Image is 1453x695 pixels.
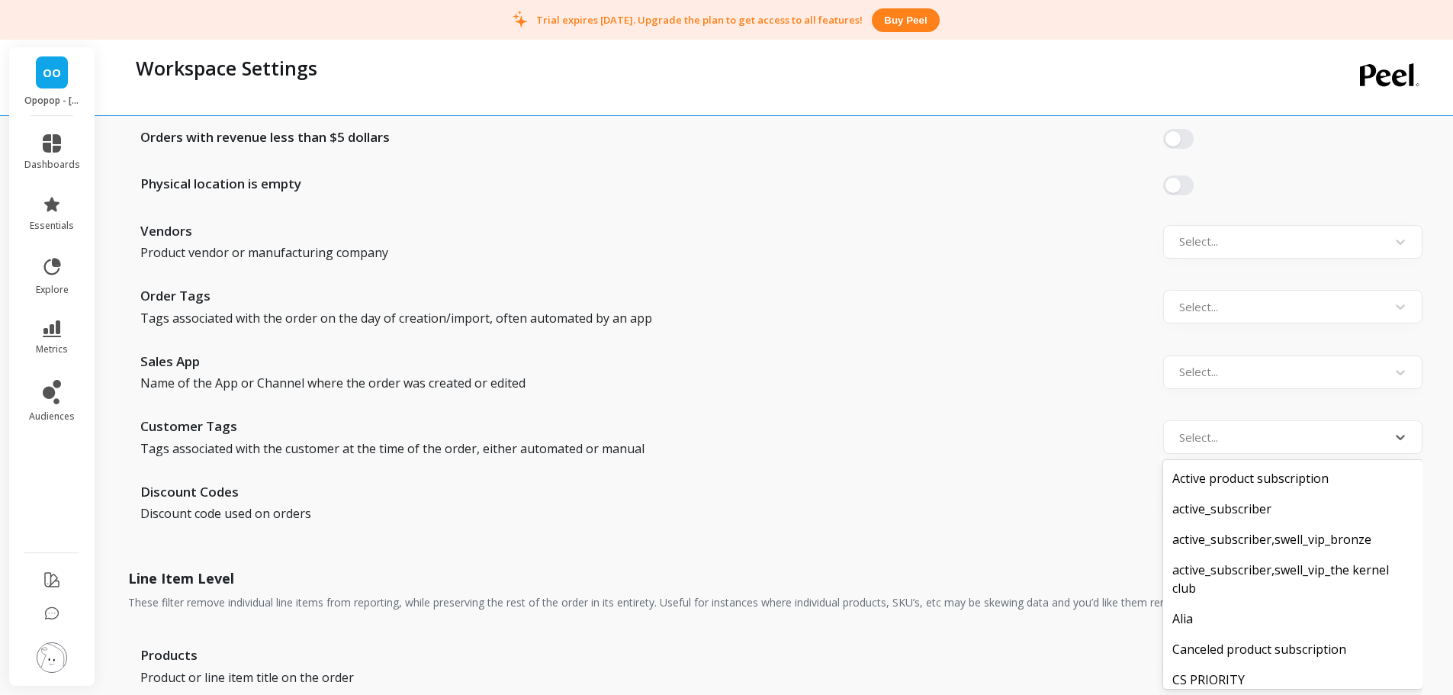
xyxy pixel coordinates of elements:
p: Trial expires [DATE]. Upgrade the plan to get access to all features! [536,13,863,27]
div: active_subscriber,swell_vip_bronze [1163,524,1422,555]
div: CS PRIORITY [1163,664,1422,695]
span: Tags associated with the order on the day of creation/import, often automated by an app [140,309,782,327]
span: Order Tags [140,286,782,306]
span: Products [140,645,782,665]
div: Active product subscription [1163,463,1422,494]
span: audiences [29,410,75,423]
span: Physical location is empty [140,174,301,194]
span: OO [43,64,61,82]
span: metrics [36,343,68,356]
span: Product or line item title on the order [140,668,782,687]
div: active_subscriber [1163,494,1422,524]
span: Discount Codes [140,482,782,502]
div: Canceled product subscription [1163,634,1422,664]
p: These filter remove individual line items from reporting, while preserving the rest of the order ... [128,595,1422,610]
span: Sales App [140,352,782,372]
span: Vendors [140,221,782,241]
span: Tags associated with the customer at the time of the order, either automated or manual [140,439,782,458]
img: profile picture [37,642,67,673]
span: dashboards [24,159,80,171]
div: active_subscriber,swell_vip_the kernel club [1163,555,1422,603]
h2: Line Item Level [128,568,1422,589]
span: Product vendor or manufacturing company [140,243,782,262]
span: essentials [30,220,74,232]
p: Opopop - opopopshop.myshopify.com [24,95,80,107]
span: Customer Tags [140,417,782,436]
span: Discount code used on orders [140,504,782,523]
p: Workspace Settings [136,55,317,81]
span: Orders with revenue less than $5 dollars [140,127,390,147]
span: explore [36,284,69,296]
span: Name of the App or Channel where the order was created or edited [140,374,782,392]
div: Alia [1163,603,1422,634]
button: Buy peel [872,8,939,32]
